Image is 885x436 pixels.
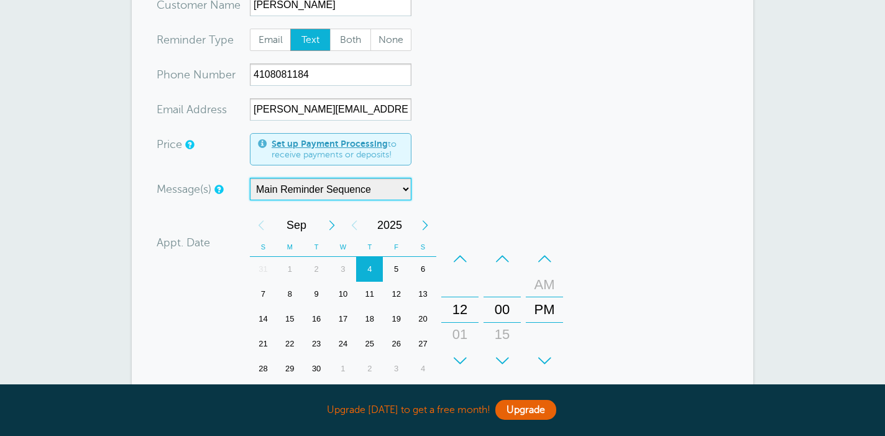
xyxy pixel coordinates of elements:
[410,307,436,332] div: Saturday, September 20
[303,238,330,257] th: T
[495,400,556,420] a: Upgrade
[487,297,517,322] div: 00
[290,29,331,51] label: Text
[383,332,410,356] div: Friday, September 26
[330,356,357,381] div: 1
[250,356,277,381] div: 28
[356,282,383,307] div: 11
[330,282,357,307] div: Wednesday, September 10
[250,381,277,406] div: 5
[277,307,303,332] div: Monday, September 15
[303,282,330,307] div: 9
[277,238,303,257] th: M
[410,332,436,356] div: Saturday, September 27
[250,238,277,257] th: S
[330,238,357,257] th: W
[250,257,277,282] div: 31
[330,381,357,406] div: 8
[445,347,475,372] div: 02
[383,307,410,332] div: Friday, September 19
[185,141,193,149] a: An optional price for the appointment. If you set a price, you can include a payment link in your...
[487,347,517,372] div: 30
[370,29,411,51] label: None
[383,257,410,282] div: Friday, September 5
[356,307,383,332] div: Thursday, September 18
[250,282,277,307] div: Sunday, September 7
[277,332,303,356] div: 22
[277,381,303,406] div: 6
[487,322,517,347] div: 15
[250,307,277,332] div: Sunday, September 14
[365,213,414,238] span: 2025
[250,29,290,50] span: Email
[277,356,303,381] div: Monday, September 29
[250,98,411,121] input: Optional
[356,307,383,332] div: 18
[303,332,330,356] div: 23
[272,213,321,238] span: September
[383,282,410,307] div: Friday, September 12
[356,356,383,381] div: Thursday, October 2
[356,238,383,257] th: T
[383,332,410,356] div: 26
[410,356,436,381] div: Saturday, October 4
[214,185,222,193] a: Simple templates and custom messages will use the reminder schedule set under Settings > Reminder...
[250,307,277,332] div: 14
[321,213,343,238] div: Next Month
[303,381,330,406] div: Tuesday, October 7
[277,282,303,307] div: Monday, September 8
[356,282,383,307] div: Thursday, September 11
[445,297,475,322] div: 12
[250,213,272,238] div: Previous Month
[330,307,357,332] div: Wednesday, September 17
[410,257,436,282] div: Saturday, September 6
[371,29,411,50] span: None
[441,246,479,373] div: Hours
[277,282,303,307] div: 8
[410,356,436,381] div: 4
[132,397,753,424] div: Upgrade [DATE] to get a free month!
[303,257,330,282] div: Tuesday, September 2
[356,356,383,381] div: 2
[330,332,357,356] div: Wednesday, September 24
[157,139,182,150] label: Price
[303,356,330,381] div: 30
[343,213,365,238] div: Previous Year
[484,246,521,373] div: Minutes
[303,307,330,332] div: 16
[177,69,209,80] span: ne Nu
[356,332,383,356] div: Thursday, September 25
[383,381,410,406] div: 10
[383,307,410,332] div: 19
[410,257,436,282] div: 6
[178,104,207,115] span: il Add
[277,332,303,356] div: Monday, September 22
[330,282,357,307] div: 10
[383,282,410,307] div: 12
[356,257,383,282] div: 4
[277,307,303,332] div: 15
[414,213,436,238] div: Next Year
[331,29,370,50] span: Both
[330,307,357,332] div: 17
[410,381,436,406] div: Saturday, October 11
[410,238,436,257] th: S
[330,381,357,406] div: Wednesday, October 8
[277,257,303,282] div: Monday, September 1
[250,29,291,51] label: Email
[250,282,277,307] div: 7
[272,139,388,149] a: Set up Payment Processing
[383,356,410,381] div: Friday, October 3
[356,381,383,406] div: Thursday, October 9
[250,356,277,381] div: Sunday, September 28
[157,63,250,86] div: mber
[410,282,436,307] div: Saturday, September 13
[157,34,234,45] label: Reminder Type
[157,237,210,248] label: Appt. Date
[330,332,357,356] div: 24
[410,332,436,356] div: 27
[445,322,475,347] div: 01
[277,381,303,406] div: Monday, October 6
[157,183,211,195] label: Message(s)
[303,381,330,406] div: 7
